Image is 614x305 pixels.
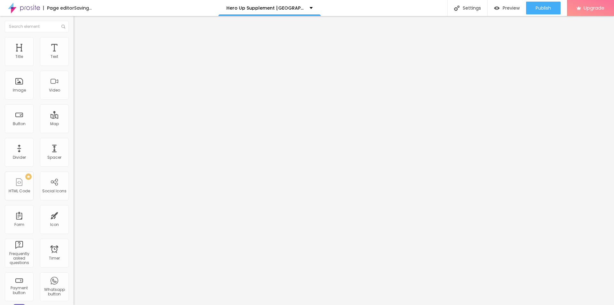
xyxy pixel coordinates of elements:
iframe: Editor [74,16,614,305]
div: Saving... [74,6,92,10]
div: Video [49,88,60,92]
span: Upgrade [584,5,604,11]
div: Text [51,54,58,59]
div: HTML Code [9,189,30,193]
div: Spacer [47,155,61,160]
div: Frequently asked questions [6,252,32,265]
span: Publish [536,5,551,11]
img: Icone [454,5,460,11]
div: Button [13,122,26,126]
span: Preview [503,5,520,11]
div: Social Icons [42,189,67,193]
div: Whatsapp button [42,287,67,297]
div: Title [15,54,23,59]
div: Form [14,222,24,227]
button: Publish [526,2,561,14]
div: Map [50,122,59,126]
p: Hero Up Supplement [GEOGRAPHIC_DATA] [226,6,305,10]
div: Divider [13,155,26,160]
img: view-1.svg [494,5,500,11]
div: Image [13,88,26,92]
div: Icon [50,222,59,227]
div: Timer [49,256,60,261]
div: Payment button [6,286,32,295]
button: Preview [488,2,526,14]
div: Page editor [43,6,74,10]
input: Search element [5,21,69,32]
img: Icone [61,25,65,28]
